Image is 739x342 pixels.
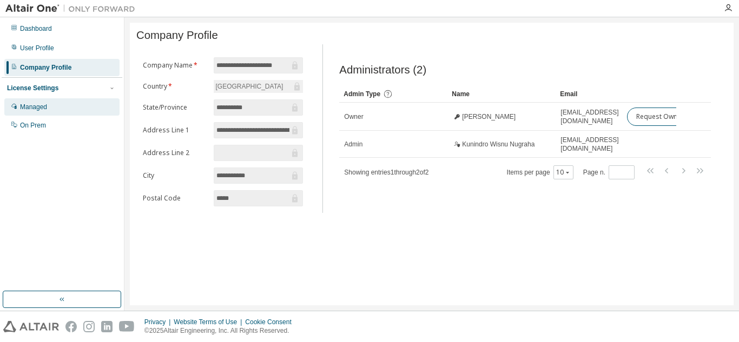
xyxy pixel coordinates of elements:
[560,85,618,103] div: Email
[214,80,303,93] div: [GEOGRAPHIC_DATA]
[20,103,47,111] div: Managed
[560,136,618,153] span: [EMAIL_ADDRESS][DOMAIN_NAME]
[7,84,58,92] div: License Settings
[20,121,46,130] div: On Prem
[3,321,59,332] img: altair_logo.svg
[101,321,113,332] img: linkedin.svg
[245,318,298,326] div: Cookie Consent
[583,165,635,179] span: Page n.
[143,171,207,180] label: City
[20,63,71,72] div: Company Profile
[143,126,207,135] label: Address Line 1
[144,318,174,326] div: Privacy
[344,169,428,176] span: Showing entries 1 through 2 of 2
[20,24,52,33] div: Dashboard
[507,165,573,179] span: Items per page
[174,318,245,326] div: Website Terms of Use
[143,82,207,91] label: Country
[143,61,207,70] label: Company Name
[462,140,535,149] span: Kunindro Wisnu Nugraha
[65,321,77,332] img: facebook.svg
[136,29,218,42] span: Company Profile
[143,103,207,112] label: State/Province
[20,44,54,52] div: User Profile
[344,112,363,121] span: Owner
[5,3,141,14] img: Altair One
[462,112,516,121] span: [PERSON_NAME]
[83,321,95,332] img: instagram.svg
[344,90,380,98] span: Admin Type
[556,168,571,177] button: 10
[452,85,551,103] div: Name
[560,108,618,125] span: [EMAIL_ADDRESS][DOMAIN_NAME]
[143,149,207,157] label: Address Line 2
[339,64,426,76] span: Administrators (2)
[144,326,298,336] p: © 2025 Altair Engineering, Inc. All Rights Reserved.
[344,140,362,149] span: Admin
[143,194,207,203] label: Postal Code
[119,321,135,332] img: youtube.svg
[627,108,718,126] button: Request Owner Change
[214,81,285,92] div: [GEOGRAPHIC_DATA]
